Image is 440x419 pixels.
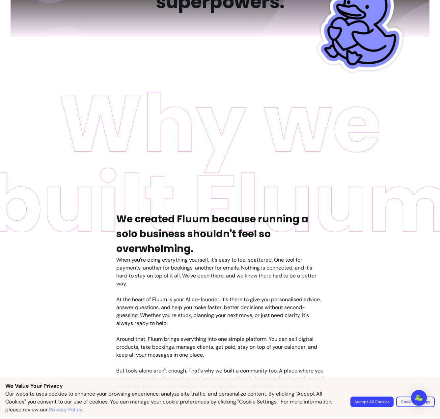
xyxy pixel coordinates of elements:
[49,406,83,414] a: Privacy Policy
[5,390,343,414] p: Our website uses cookies to enhance your browsing experience, analyze site traffic, and personali...
[396,397,435,407] button: Cookie Settings
[116,256,324,406] div: When you're doing everything yourself, it's easy to feel scattered. One tool for payments, anothe...
[5,382,435,390] p: We Value Your Privacy
[350,397,394,407] button: Accept All Cookies
[116,211,324,256] h4: We created Fluum because running a solo business shouldn't feel so overwhelming.
[411,390,427,406] div: Open Intercom Messenger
